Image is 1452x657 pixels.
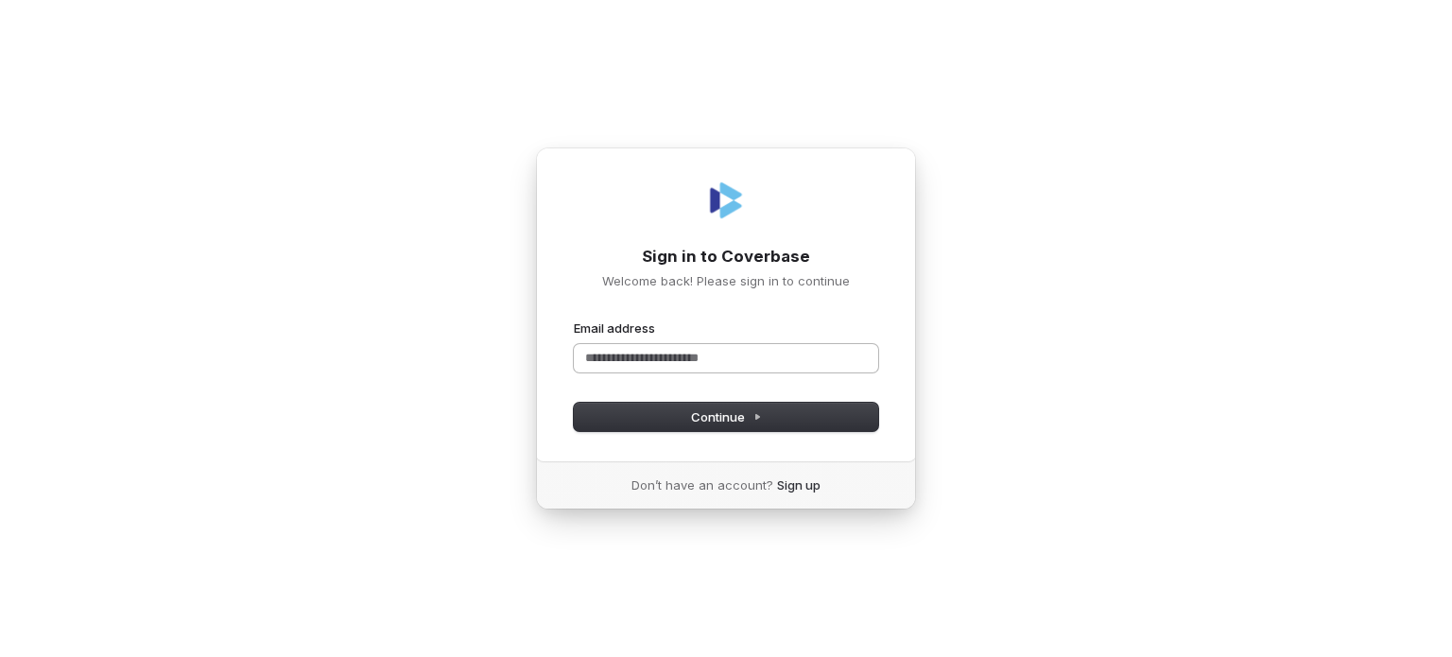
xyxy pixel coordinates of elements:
a: Sign up [777,476,821,493]
h1: Sign in to Coverbase [574,246,878,268]
span: Continue [691,408,762,425]
button: Continue [574,403,878,431]
span: Don’t have an account? [631,476,773,493]
label: Email address [574,320,655,337]
p: Welcome back! Please sign in to continue [574,272,878,289]
img: Coverbase [703,178,749,223]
